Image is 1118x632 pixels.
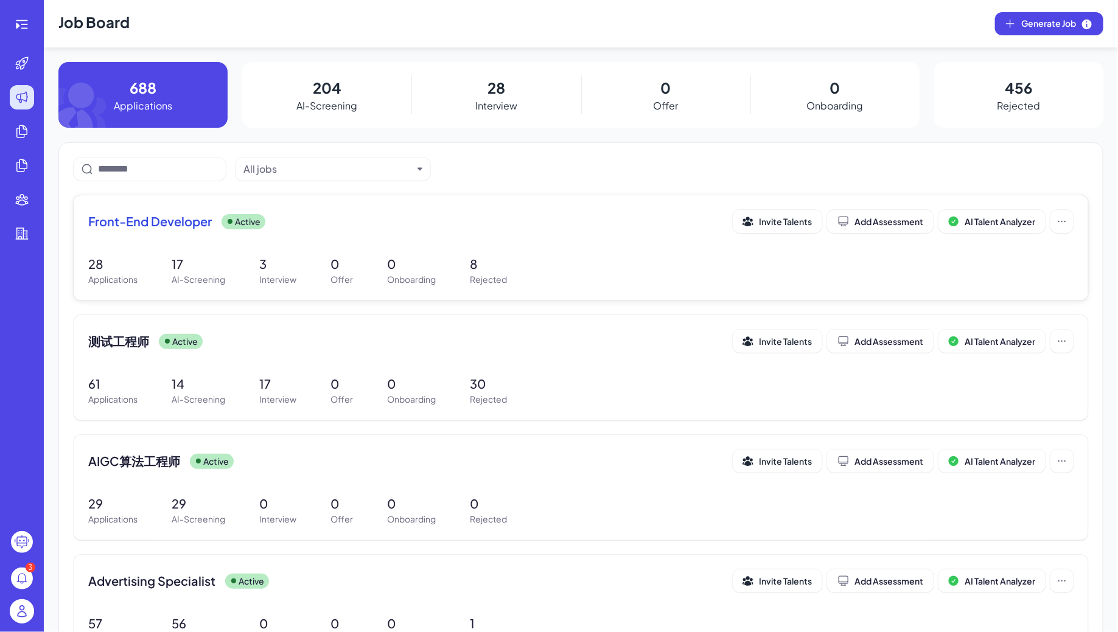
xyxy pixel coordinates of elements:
button: AI Talent Analyzer [938,569,1046,592]
button: Invite Talents [733,450,822,473]
p: 0 [387,495,436,513]
p: Interview [475,99,517,113]
button: AI Talent Analyzer [938,330,1046,353]
p: 0 [470,495,507,513]
div: Add Assessment [837,455,923,467]
span: AI Talent Analyzer [965,456,1035,467]
p: 30 [470,375,507,393]
button: Add Assessment [827,450,934,473]
p: 29 [172,495,225,513]
span: Invite Talents [759,336,812,347]
button: AI Talent Analyzer [938,210,1046,233]
p: Active [235,215,260,228]
p: Rejected [470,393,507,406]
p: 0 [330,375,353,393]
button: Invite Talents [733,330,822,353]
p: Offer [330,273,353,286]
p: Active [203,455,229,468]
p: 14 [172,375,225,393]
div: Add Assessment [837,575,923,587]
p: 17 [172,255,225,273]
span: Front-End Developer [88,213,212,230]
span: AIGC算法工程师 [88,453,180,470]
span: Invite Talents [759,575,812,586]
div: All jobs [243,162,277,176]
p: 0 [259,495,296,513]
p: Rejected [470,513,507,526]
p: Active [239,575,264,588]
p: 8 [470,255,507,273]
p: Offer [330,513,353,526]
p: Onboarding [387,513,436,526]
p: 0 [387,375,436,393]
img: user_logo.png [10,599,34,623]
span: AI Talent Analyzer [965,216,1035,227]
p: Offer [330,393,353,406]
button: Invite Talents [733,210,822,233]
p: Applications [88,513,138,526]
p: 0 [830,77,840,99]
span: Invite Talents [759,456,812,467]
p: Applications [88,273,138,286]
p: Interview [259,513,296,526]
p: Onboarding [806,99,863,113]
button: Invite Talents [733,569,822,592]
p: AI-Screening [172,513,225,526]
p: 61 [88,375,138,393]
span: Advertising Specialist [88,572,215,589]
p: Applications [88,393,138,406]
button: Add Assessment [827,569,934,592]
p: Rejected [997,99,1040,113]
p: 688 [130,77,156,99]
div: Add Assessment [837,335,923,347]
p: Applications [114,99,172,113]
span: AI Talent Analyzer [965,336,1035,347]
button: AI Talent Analyzer [938,450,1046,473]
div: Add Assessment [837,215,923,227]
span: 测试工程师 [88,333,149,350]
p: 3 [259,255,296,273]
button: Add Assessment [827,330,934,353]
p: Rejected [470,273,507,286]
div: 3 [26,563,35,572]
p: 28 [487,77,505,99]
p: 456 [1005,77,1032,99]
button: Add Assessment [827,210,934,233]
span: AI Talent Analyzer [965,575,1035,586]
p: AI-Screening [172,273,225,286]
p: 0 [387,255,436,273]
button: Generate Job [995,12,1103,35]
span: Generate Job [1021,17,1093,30]
p: Offer [653,99,678,113]
p: AI-Screening [296,99,357,113]
p: Active [172,335,198,348]
p: AI-Screening [172,393,225,406]
span: Invite Talents [759,216,812,227]
p: 0 [330,255,353,273]
button: All jobs [243,162,413,176]
p: 0 [330,495,353,513]
p: 0 [660,77,671,99]
p: Interview [259,393,296,406]
p: 29 [88,495,138,513]
p: 17 [259,375,296,393]
p: Onboarding [387,393,436,406]
p: Onboarding [387,273,436,286]
p: Interview [259,273,296,286]
p: 204 [313,77,341,99]
p: 28 [88,255,138,273]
